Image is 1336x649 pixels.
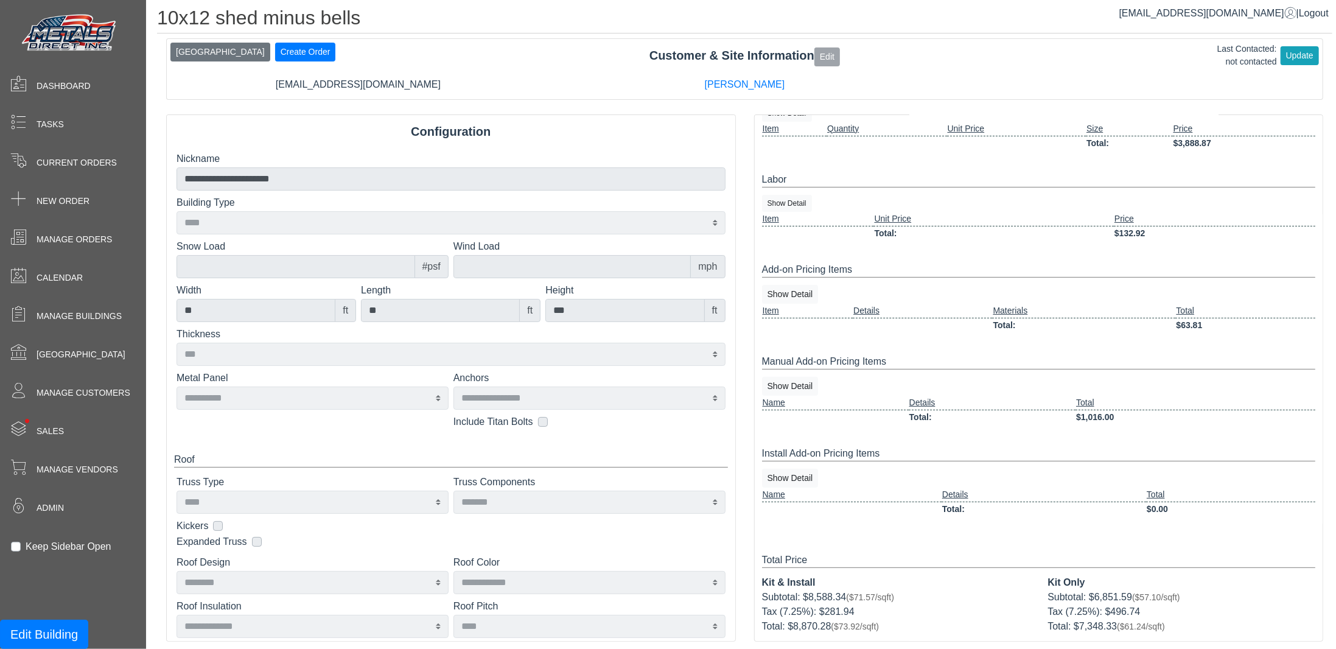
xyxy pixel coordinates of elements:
[762,195,812,212] button: Show Detail
[37,348,125,361] span: [GEOGRAPHIC_DATA]
[1075,396,1315,410] td: Total
[1175,304,1315,318] td: Total
[1086,136,1172,150] td: Total:
[545,283,725,298] label: Height
[165,77,551,92] div: [EMAIL_ADDRESS][DOMAIN_NAME]
[762,396,909,410] td: Name
[909,396,1075,410] td: Details
[37,118,64,131] span: Tasks
[174,452,728,468] div: Roof
[1114,226,1315,240] td: $132.92
[1146,488,1315,502] td: Total
[762,446,1316,461] div: Install Add-on Pricing Items
[1173,122,1315,136] td: Price
[177,327,726,342] label: Thickness
[335,299,356,322] div: ft
[177,283,356,298] label: Width
[942,488,1146,502] td: Details
[831,622,879,631] span: ($73.92/sqft)
[704,299,726,322] div: ft
[762,212,874,226] td: Item
[414,255,449,278] div: #psf
[762,488,942,502] td: Name
[26,539,111,554] label: Keep Sidebar Open
[37,195,89,208] span: New Order
[1132,592,1180,602] span: ($57.10/sqft)
[762,619,1030,634] div: Total: $8,870.28
[37,310,122,323] span: Manage Buildings
[37,425,64,438] span: Sales
[453,475,726,489] label: Truss Components
[177,475,449,489] label: Truss Type
[177,599,449,614] label: Roof Insulation
[762,262,1316,278] div: Add-on Pricing Items
[37,233,112,246] span: Manage Orders
[1117,622,1165,631] span: ($61.24/sqft)
[690,255,725,278] div: mph
[1047,575,1315,590] div: Kit Only
[1119,6,1329,21] div: |
[453,239,726,254] label: Wind Load
[177,239,449,254] label: Snow Load
[12,401,43,441] span: •
[177,371,449,385] label: Metal Panel
[167,122,735,141] div: Configuration
[37,387,130,399] span: Manage Customers
[762,469,819,488] button: Show Detail
[37,463,118,476] span: Manage Vendors
[762,304,853,318] td: Item
[762,575,1030,590] div: Kit & Install
[37,502,64,514] span: Admin
[1299,8,1329,18] span: Logout
[453,555,726,570] label: Roof Color
[846,592,894,602] span: ($71.57/sqft)
[167,46,1323,66] div: Customer & Site Information
[177,555,449,570] label: Roof Design
[1114,212,1315,226] td: Price
[762,553,1316,568] div: Total Price
[1119,8,1296,18] a: [EMAIL_ADDRESS][DOMAIN_NAME]
[853,304,992,318] td: Details
[909,410,1075,424] td: Total:
[762,354,1316,370] div: Manual Add-on Pricing Items
[705,79,785,89] a: [PERSON_NAME]
[1217,43,1277,68] div: Last Contacted: not contacted
[453,599,726,614] label: Roof Pitch
[519,299,540,322] div: ft
[762,172,1316,188] div: Labor
[1047,605,1315,619] div: Tax (7.25%): $496.74
[275,43,336,61] button: Create Order
[942,502,1146,516] td: Total:
[814,47,840,66] button: Edit
[1047,590,1315,605] div: Subtotal: $6,851.59
[1086,122,1172,136] td: Size
[1281,46,1319,65] button: Update
[992,304,1175,318] td: Materials
[992,318,1175,332] td: Total:
[762,285,819,304] button: Show Detail
[1173,136,1315,150] td: $3,888.87
[157,6,1332,33] h1: 10x12 shed minus bells
[177,195,726,210] label: Building Type
[827,122,946,136] td: Quantity
[1146,502,1315,516] td: $0.00
[18,11,122,56] img: Metals Direct Inc Logo
[873,226,1113,240] td: Total:
[37,272,83,284] span: Calendar
[177,152,726,166] label: Nickname
[1175,318,1315,332] td: $63.81
[762,590,1030,605] div: Subtotal: $8,588.34
[1075,410,1315,424] td: $1,016.00
[762,605,1030,619] div: Tax (7.25%): $281.94
[361,283,540,298] label: Length
[453,371,726,385] label: Anchors
[762,377,819,396] button: Show Detail
[177,535,247,549] label: Expanded Truss
[947,122,1086,136] td: Unit Price
[762,122,827,136] td: Item
[37,80,91,93] span: Dashboard
[1047,619,1315,634] div: Total: $7,348.33
[453,415,533,429] label: Include Titan Bolts
[37,156,117,169] span: Current Orders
